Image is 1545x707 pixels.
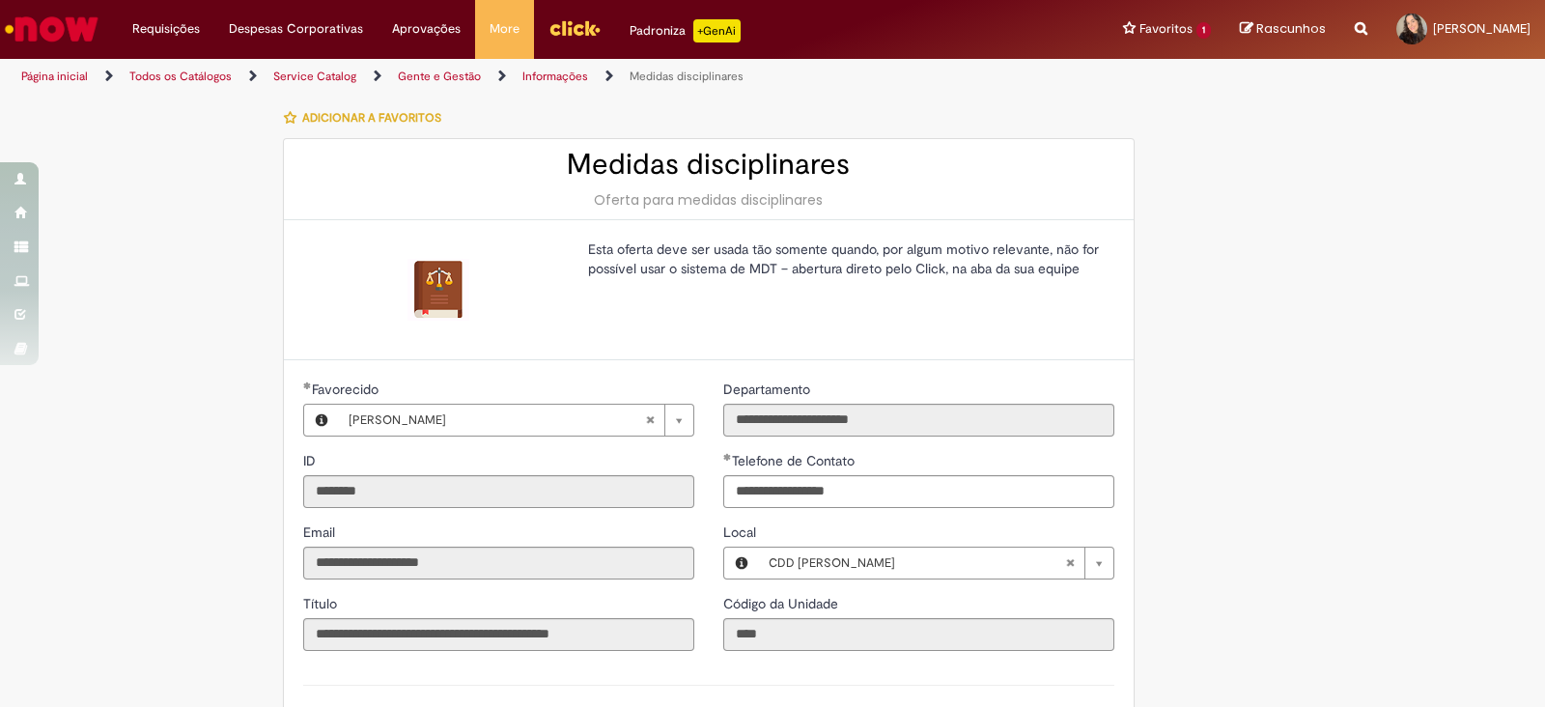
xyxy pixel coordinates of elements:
div: Padroniza [630,19,741,42]
a: Todos os Catálogos [129,69,232,84]
span: More [490,19,520,39]
span: Somente leitura - Título [303,595,341,612]
span: Aprovações [392,19,461,39]
label: Somente leitura - Email [303,523,339,542]
span: Despesas Corporativas [229,19,363,39]
span: Requisições [132,19,200,39]
abbr: Limpar campo Local [1055,548,1084,579]
a: Service Catalog [273,69,356,84]
span: Somente leitura - Departamento [723,381,814,398]
span: [PERSON_NAME] [349,405,645,436]
span: Somente leitura - ID [303,452,320,469]
span: Obrigatório Preenchido [303,382,312,389]
a: Rascunhos [1240,20,1326,39]
label: Somente leitura - Código da Unidade [723,594,842,613]
span: Local [723,523,760,541]
input: Telefone de Contato [723,475,1114,508]
ul: Trilhas de página [14,59,1016,95]
span: Rascunhos [1256,19,1326,38]
input: Título [303,618,694,651]
span: Necessários - Favorecido [312,381,382,398]
span: CDD [PERSON_NAME] [769,548,1065,579]
a: Informações [522,69,588,84]
button: Favorecido, Visualizar este registro Ana Flavia Augusto Lopes [304,405,339,436]
span: Somente leitura - Email [303,523,339,541]
input: Código da Unidade [723,618,1114,651]
p: +GenAi [693,19,741,42]
a: Gente e Gestão [398,69,481,84]
span: Favoritos [1139,19,1193,39]
img: click_logo_yellow_360x200.png [548,14,601,42]
img: Medidas disciplinares [407,259,469,321]
span: Somente leitura - Código da Unidade [723,595,842,612]
h2: Medidas disciplinares [303,149,1114,181]
a: [PERSON_NAME]Limpar campo Favorecido [339,405,693,436]
button: Local, Visualizar este registro CDD Mogi Mirim [724,548,759,579]
label: Somente leitura - Título [303,594,341,613]
span: Adicionar a Favoritos [302,110,441,126]
span: Telefone de Contato [732,452,858,469]
input: ID [303,475,694,508]
a: Medidas disciplinares [630,69,744,84]
div: Oferta para medidas disciplinares [303,190,1114,210]
label: Somente leitura - ID [303,451,320,470]
span: Obrigatório Preenchido [723,453,732,461]
input: Departamento [723,404,1114,437]
abbr: Limpar campo Favorecido [635,405,664,436]
a: CDD [PERSON_NAME]Limpar campo Local [759,548,1113,579]
button: Adicionar a Favoritos [283,98,452,138]
span: 1 [1196,22,1211,39]
p: Esta oferta deve ser usada tão somente quando, por algum motivo relevante, não for possível usar ... [588,240,1100,278]
input: Email [303,547,694,580]
a: Página inicial [21,69,88,84]
img: ServiceNow [2,10,101,48]
label: Somente leitura - Departamento [723,380,814,399]
span: [PERSON_NAME] [1433,20,1531,37]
